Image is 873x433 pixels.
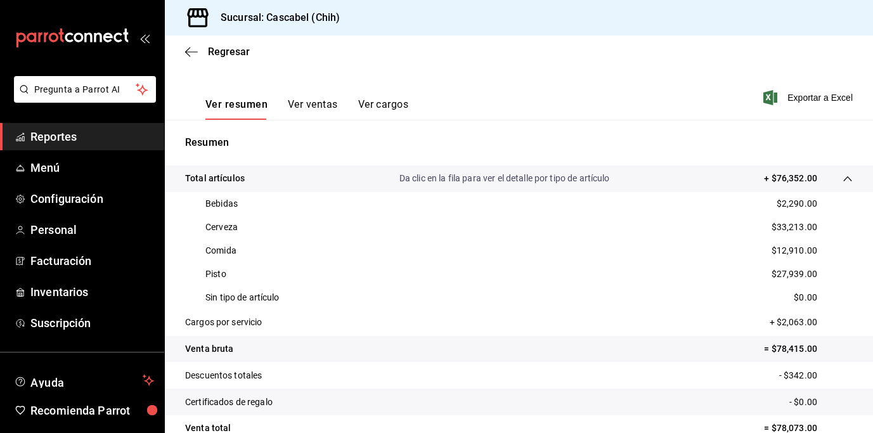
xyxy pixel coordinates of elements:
h3: Sucursal: Cascabel (Chih) [210,10,340,25]
span: Inventarios [30,283,154,301]
span: Ayuda [30,373,138,388]
button: Exportar a Excel [766,90,853,105]
button: Pregunta a Parrot AI [14,76,156,103]
p: Cerveza [205,221,238,234]
span: Pregunta a Parrot AI [34,83,136,96]
button: open_drawer_menu [139,33,150,43]
p: Cargos por servicio [185,316,262,329]
span: Configuración [30,190,154,207]
p: $2,290.00 [777,197,817,210]
p: Venta bruta [185,342,233,356]
button: Ver resumen [205,98,268,120]
span: Suscripción [30,314,154,332]
p: Descuentos totales [185,369,262,382]
p: Da clic en la fila para ver el detalle por tipo de artículo [399,172,610,185]
span: Menú [30,159,154,176]
p: Total artículos [185,172,245,185]
p: - $342.00 [779,369,853,382]
span: Facturación [30,252,154,269]
span: Recomienda Parrot [30,402,154,419]
p: $0.00 [794,291,817,304]
p: Sin tipo de artículo [205,291,280,304]
span: Reportes [30,128,154,145]
span: Personal [30,221,154,238]
p: Certificados de regalo [185,396,273,409]
p: $27,939.00 [772,268,817,281]
p: Comida [205,244,236,257]
button: Ver cargos [358,98,409,120]
a: Pregunta a Parrot AI [9,92,156,105]
p: $33,213.00 [772,221,817,234]
p: = $78,415.00 [764,342,853,356]
p: - $0.00 [789,396,853,409]
span: Regresar [208,46,250,58]
p: $12,910.00 [772,244,817,257]
p: + $2,063.00 [770,316,853,329]
div: navigation tabs [205,98,408,120]
button: Regresar [185,46,250,58]
p: Pisto [205,268,226,281]
p: Resumen [185,135,853,150]
button: Ver ventas [288,98,338,120]
p: Bebidas [205,197,238,210]
p: + $76,352.00 [764,172,817,185]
